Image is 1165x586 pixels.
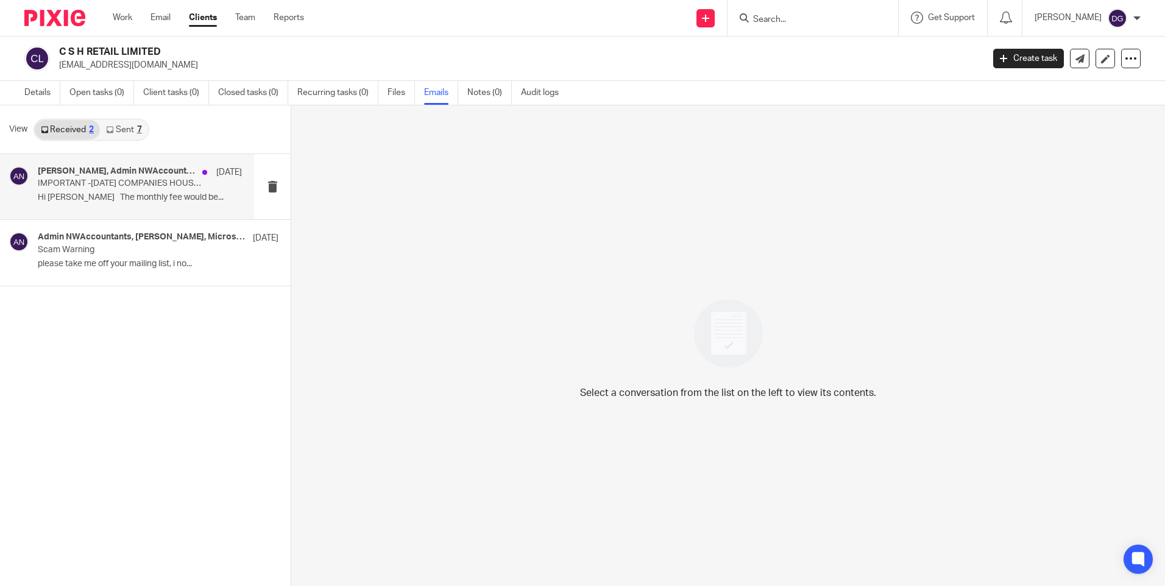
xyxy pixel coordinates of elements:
[297,81,378,105] a: Recurring tasks (0)
[38,232,247,242] h4: Admin NWAccountants, [PERSON_NAME], Microsoft Outlook, [PERSON_NAME] @ NWAccountants, [PERSON_NAM...
[9,166,29,186] img: svg%3E
[38,245,230,255] p: Scam Warning
[143,81,209,105] a: Client tasks (0)
[993,49,1064,68] a: Create task
[9,123,27,136] span: View
[113,12,132,24] a: Work
[137,125,142,134] div: 7
[467,81,512,105] a: Notes (0)
[69,81,134,105] a: Open tasks (0)
[59,59,975,71] p: [EMAIL_ADDRESS][DOMAIN_NAME]
[388,81,415,105] a: Files
[9,232,29,252] img: svg%3E
[38,192,242,203] p: Hi [PERSON_NAME] The monthly fee would be...
[35,120,100,139] a: Received2
[24,46,50,71] img: svg%3E
[521,81,568,105] a: Audit logs
[218,81,288,105] a: Closed tasks (0)
[580,386,876,400] p: Select a conversation from the list on the left to view its contents.
[274,12,304,24] a: Reports
[189,12,217,24] a: Clients
[253,232,278,244] p: [DATE]
[38,166,196,177] h4: [PERSON_NAME], Admin NWAccountants, [PERSON_NAME], Microsoft Outlook, [PERSON_NAME]
[424,81,458,105] a: Emails
[216,166,242,178] p: [DATE]
[24,10,85,26] img: Pixie
[235,12,255,24] a: Team
[686,291,771,376] img: image
[150,12,171,24] a: Email
[59,46,791,58] h2: C S H RETAIL LIMITED
[24,81,60,105] a: Details
[1035,12,1102,24] p: [PERSON_NAME]
[1108,9,1127,28] img: svg%3E
[100,120,147,139] a: Sent7
[928,13,975,22] span: Get Support
[38,178,201,189] p: IMPORTANT -[DATE] COMPANIES HOUSE FEE INCREASE
[38,259,278,269] p: please take me off your mailing list, i no...
[752,15,862,26] input: Search
[89,125,94,134] div: 2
